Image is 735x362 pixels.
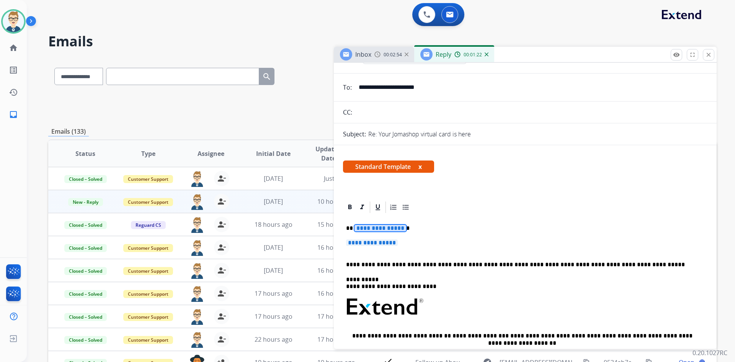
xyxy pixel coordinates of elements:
[689,51,696,58] mat-icon: fullscreen
[343,83,352,92] p: To:
[255,312,292,321] span: 17 hours ago
[123,290,173,298] span: Customer Support
[256,149,291,158] span: Initial Date
[217,266,226,275] mat-icon: person_remove
[217,289,226,298] mat-icon: person_remove
[356,201,368,213] div: Italic
[400,201,412,213] div: Bullet List
[123,336,173,344] span: Customer Support
[189,171,205,187] img: agent-avatar
[317,197,355,206] span: 10 hours ago
[123,267,173,275] span: Customer Support
[317,243,355,252] span: 16 hours ago
[384,52,402,58] span: 00:02:54
[324,174,348,183] span: Just now
[217,243,226,252] mat-icon: person_remove
[343,161,434,173] span: Standard Template
[217,335,226,344] mat-icon: person_remove
[123,244,173,252] span: Customer Support
[64,175,107,183] span: Closed – Solved
[141,149,155,158] span: Type
[464,52,482,58] span: 00:01:22
[9,43,18,52] mat-icon: home
[418,162,422,171] button: x
[189,332,205,348] img: agent-avatar
[68,198,103,206] span: New - Reply
[264,174,283,183] span: [DATE]
[217,174,226,183] mat-icon: person_remove
[48,34,717,49] h2: Emails
[64,221,107,229] span: Closed – Solved
[355,50,371,59] span: Inbox
[64,290,107,298] span: Closed – Solved
[189,286,205,302] img: agent-avatar
[189,240,205,256] img: agent-avatar
[262,72,271,81] mat-icon: search
[388,201,399,213] div: Ordered List
[189,263,205,279] img: agent-avatar
[372,201,384,213] div: Underline
[673,51,680,58] mat-icon: remove_red_eye
[9,110,18,119] mat-icon: inbox
[64,336,107,344] span: Closed – Solved
[75,149,95,158] span: Status
[9,66,18,75] mat-icon: list_alt
[123,313,173,321] span: Customer Support
[189,194,205,210] img: agent-avatar
[189,217,205,233] img: agent-avatar
[48,127,89,136] p: Emails (133)
[131,221,166,229] span: Reguard CS
[705,51,712,58] mat-icon: close
[317,220,355,229] span: 15 hours ago
[317,266,355,275] span: 16 hours ago
[198,149,224,158] span: Assignee
[343,129,366,139] p: Subject:
[64,267,107,275] span: Closed – Solved
[123,175,173,183] span: Customer Support
[317,289,355,298] span: 16 hours ago
[317,335,355,344] span: 17 hours ago
[264,243,283,252] span: [DATE]
[311,144,346,163] span: Updated Date
[436,50,451,59] span: Reply
[3,11,24,32] img: avatar
[264,197,283,206] span: [DATE]
[344,201,356,213] div: Bold
[368,129,471,139] p: Re: Your Jomashop virtual card is here
[217,197,226,206] mat-icon: person_remove
[343,108,352,117] p: CC:
[693,348,727,357] p: 0.20.1027RC
[64,244,107,252] span: Closed – Solved
[255,220,292,229] span: 18 hours ago
[123,198,173,206] span: Customer Support
[317,312,355,321] span: 17 hours ago
[189,309,205,325] img: agent-avatar
[9,88,18,97] mat-icon: history
[255,289,292,298] span: 17 hours ago
[264,266,283,275] span: [DATE]
[64,313,107,321] span: Closed – Solved
[255,335,292,344] span: 22 hours ago
[217,312,226,321] mat-icon: person_remove
[217,220,226,229] mat-icon: person_remove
